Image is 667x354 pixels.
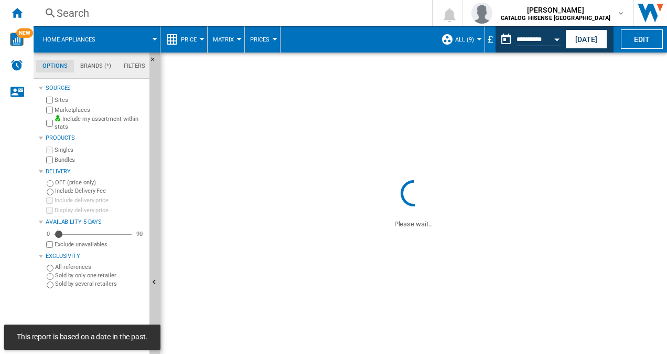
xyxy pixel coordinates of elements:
input: Include my assortment within stats [46,117,53,130]
input: Include Delivery Fee [47,189,53,195]
input: Sites [46,97,53,103]
img: wise-card.svg [10,33,24,46]
input: Sold by several retailers [47,282,53,288]
button: Open calendar [547,28,566,47]
label: Exclude unavailables [55,241,145,248]
md-tab-item: Brands (*) [74,60,117,72]
label: Include Delivery Fee [55,187,145,195]
div: Availability 5 Days [46,218,145,226]
md-slider: Availability [55,229,132,240]
input: Marketplaces [46,107,53,113]
label: Sold by several retailers [55,280,145,288]
label: Marketplaces [55,106,145,114]
span: NEW [16,28,33,38]
b: CATALOG HISENSE [GEOGRAPHIC_DATA] [501,15,611,22]
div: This report is based on a date in the past. [496,26,563,53]
button: Price [181,26,202,53]
button: Matrix [213,26,239,53]
label: Display delivery price [55,206,145,214]
button: md-calendar [496,29,517,50]
input: Bundles [46,157,53,163]
button: Edit [621,29,663,49]
ng-transclude: Please wait... [394,220,433,228]
button: ALL (9) [455,26,479,53]
label: Sold by only one retailer [55,272,145,279]
span: [PERSON_NAME] [501,5,611,15]
input: Singles [46,147,53,153]
label: Bundles [55,156,145,164]
span: ALL (9) [455,36,474,43]
span: This report is based on a date in the past. [14,332,151,342]
button: Prices [250,26,275,53]
label: Singles [55,146,145,154]
div: Products [46,134,145,142]
label: OFF (price only) [55,179,145,186]
button: Hide [149,53,162,71]
span: Home appliances [43,36,95,43]
button: [DATE] [565,29,607,49]
input: Display delivery price [46,241,53,248]
img: alerts-logo.svg [10,59,23,71]
div: Exclusivity [46,252,145,261]
div: Sources [46,84,145,92]
button: Home appliances [43,26,106,53]
label: Include my assortment within stats [55,115,145,131]
span: Prices [250,36,270,43]
div: Search [57,6,405,20]
span: Price [181,36,197,43]
div: £ [485,33,496,46]
input: Sold by only one retailer [47,273,53,280]
div: Home appliances [39,26,155,53]
img: profile.jpg [471,3,492,24]
input: Display delivery price [46,207,53,214]
label: All references [55,263,145,271]
input: All references [47,265,53,272]
label: Sites [55,96,145,104]
img: mysite-bg-18x18.png [55,115,61,121]
span: Matrix [213,36,234,43]
label: Include delivery price [55,196,145,204]
div: ALL (9) [441,26,479,53]
div: 90 [134,230,145,238]
div: 0 [44,230,52,238]
md-tab-item: Options [36,60,74,72]
div: Delivery [46,168,145,176]
md-tab-item: Filters [117,60,152,72]
div: Price [166,26,202,53]
input: Include delivery price [46,197,53,204]
input: OFF (price only) [47,180,53,187]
